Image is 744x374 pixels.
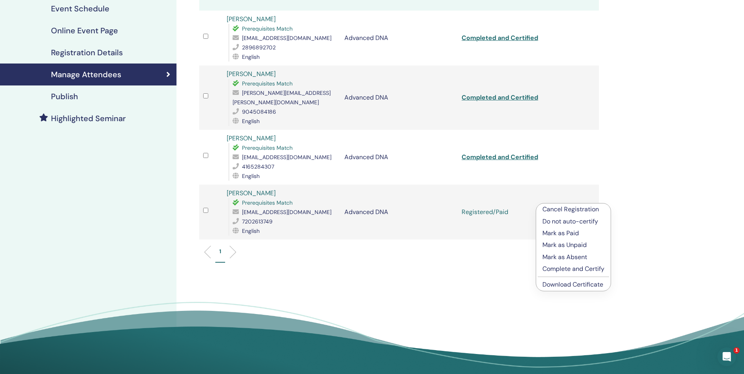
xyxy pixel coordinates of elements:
span: Prerequisites Match [242,144,293,151]
span: [EMAIL_ADDRESS][DOMAIN_NAME] [242,209,331,216]
span: English [242,227,260,234]
td: Advanced DNA [340,11,458,65]
span: 2896892702 [242,44,276,51]
h4: Registration Details [51,48,123,57]
span: [PERSON_NAME][EMAIL_ADDRESS][PERSON_NAME][DOMAIN_NAME] [233,89,331,106]
p: Complete and Certify [542,264,604,274]
td: Advanced DNA [340,185,458,240]
h4: Manage Attendees [51,70,121,79]
iframe: Intercom live chat [717,347,736,366]
a: Completed and Certified [462,153,538,161]
p: Cancel Registration [542,205,604,214]
p: Mark as Absent [542,252,604,262]
p: Do not auto-certify [542,217,604,226]
h4: Highlighted Seminar [51,114,126,123]
td: Advanced DNA [340,130,458,185]
a: [PERSON_NAME] [227,134,276,142]
a: [PERSON_NAME] [227,15,276,23]
a: [PERSON_NAME] [227,70,276,78]
a: [PERSON_NAME] [227,189,276,197]
span: Prerequisites Match [242,199,293,206]
h4: Event Schedule [51,4,109,13]
td: Advanced DNA [340,65,458,130]
a: Completed and Certified [462,34,538,42]
a: Completed and Certified [462,93,538,102]
a: Download Certificate [542,280,603,289]
span: Prerequisites Match [242,80,293,87]
span: 9045084186 [242,108,276,115]
span: English [242,53,260,60]
p: Mark as Paid [542,229,604,238]
span: Prerequisites Match [242,25,293,32]
h4: Online Event Page [51,26,118,35]
span: 7202613749 [242,218,273,225]
span: 4165284307 [242,163,274,170]
span: English [242,172,260,180]
span: English [242,118,260,125]
p: Mark as Unpaid [542,240,604,250]
span: [EMAIL_ADDRESS][DOMAIN_NAME] [242,154,331,161]
span: 1 [733,347,740,354]
h4: Publish [51,92,78,101]
p: 1 [219,247,221,256]
span: [EMAIL_ADDRESS][DOMAIN_NAME] [242,34,331,42]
